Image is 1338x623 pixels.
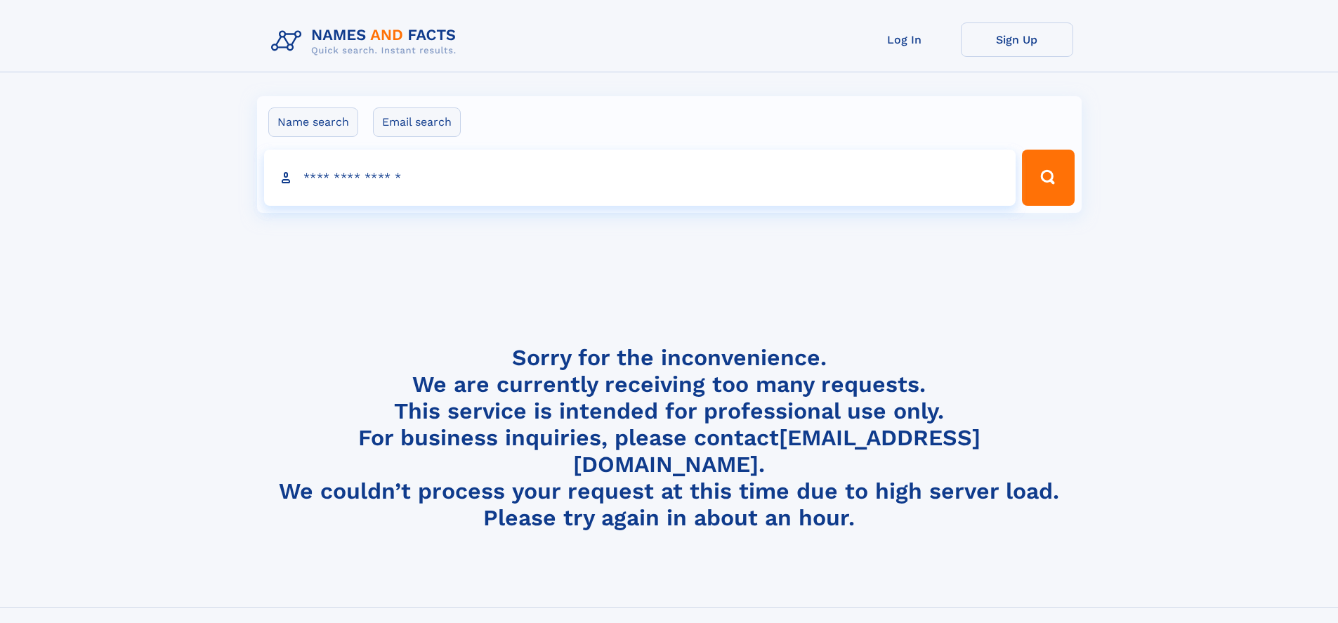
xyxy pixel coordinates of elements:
[264,150,1016,206] input: search input
[961,22,1073,57] a: Sign Up
[1022,150,1074,206] button: Search Button
[265,22,468,60] img: Logo Names and Facts
[268,107,358,137] label: Name search
[265,344,1073,532] h4: Sorry for the inconvenience. We are currently receiving too many requests. This service is intend...
[573,424,980,478] a: [EMAIL_ADDRESS][DOMAIN_NAME]
[373,107,461,137] label: Email search
[848,22,961,57] a: Log In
